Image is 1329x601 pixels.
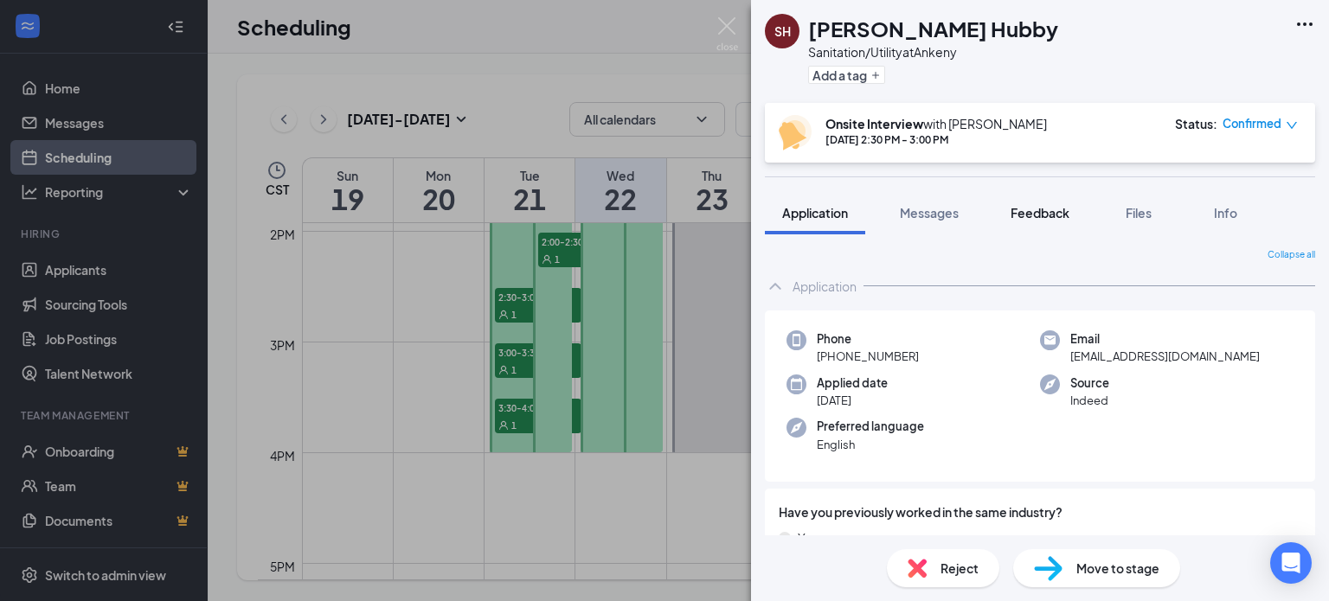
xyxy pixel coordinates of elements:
button: PlusAdd a tag [808,66,885,84]
span: Feedback [1011,205,1069,221]
span: [DATE] [817,392,888,409]
span: Reject [941,559,979,578]
span: Yes [798,528,819,547]
svg: Plus [870,70,881,80]
span: Move to stage [1076,559,1159,578]
span: Messages [900,205,959,221]
span: Phone [817,330,919,348]
span: Application [782,205,848,221]
h1: [PERSON_NAME] Hubby [808,14,1058,43]
svg: ChevronUp [765,276,786,297]
div: Status : [1175,115,1217,132]
span: Email [1070,330,1260,348]
div: Sanitation/Utility at Ankeny [808,43,1058,61]
span: Indeed [1070,392,1109,409]
div: Application [793,278,857,295]
div: Open Intercom Messenger [1270,542,1312,584]
span: down [1286,119,1298,131]
div: [DATE] 2:30 PM - 3:00 PM [825,132,1047,147]
span: Info [1214,205,1237,221]
span: Confirmed [1223,115,1281,132]
span: Preferred language [817,418,924,435]
span: [PHONE_NUMBER] [817,348,919,365]
span: [EMAIL_ADDRESS][DOMAIN_NAME] [1070,348,1260,365]
span: English [817,436,924,453]
span: Collapse all [1268,248,1315,262]
div: SH [774,22,791,40]
svg: Ellipses [1294,14,1315,35]
span: Applied date [817,374,888,392]
span: Files [1126,205,1152,221]
div: with [PERSON_NAME] [825,115,1047,132]
span: Source [1070,374,1109,392]
b: Onsite Interview [825,116,923,131]
span: Have you previously worked in the same industry? [779,502,1063,521]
